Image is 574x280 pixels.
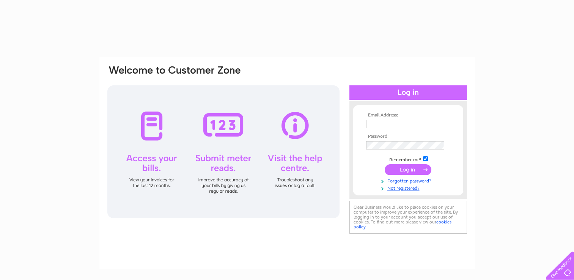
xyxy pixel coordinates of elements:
a: cookies policy [354,219,451,230]
input: Submit [385,164,431,175]
a: Forgotten password? [366,177,452,184]
a: Not registered? [366,184,452,191]
td: Remember me? [364,155,452,163]
th: Password: [364,134,452,139]
div: Clear Business would like to place cookies on your computer to improve your experience of the sit... [349,201,467,234]
th: Email Address: [364,113,452,118]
